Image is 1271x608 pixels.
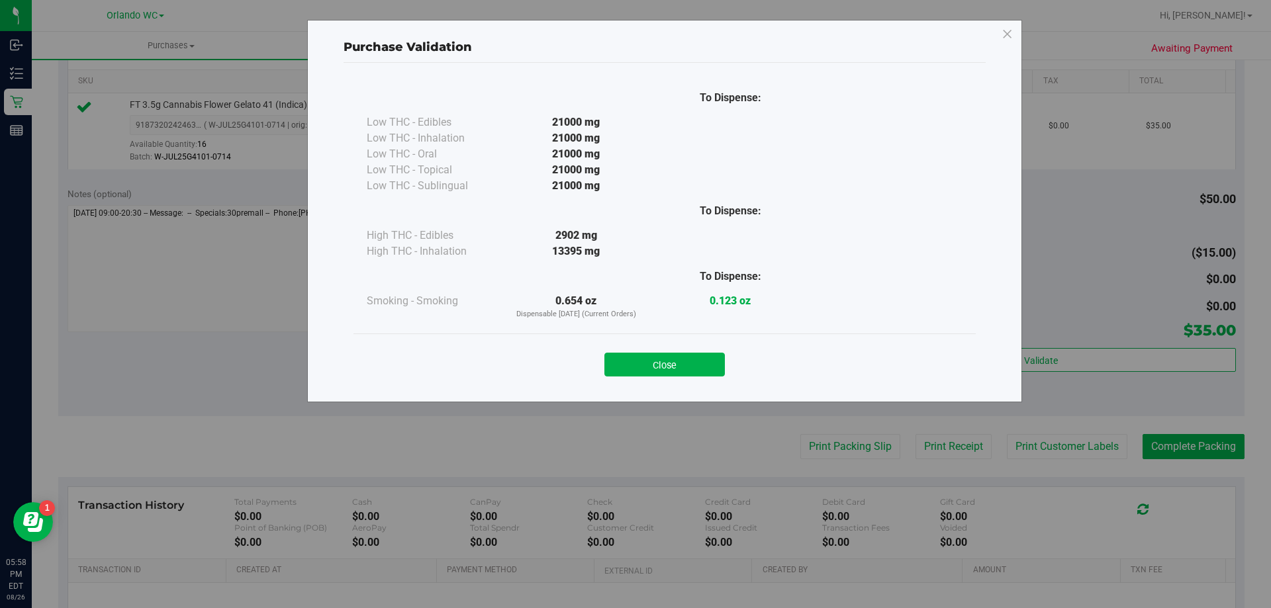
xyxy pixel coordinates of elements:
div: High THC - Inhalation [367,243,499,259]
div: Low THC - Sublingual [367,178,499,194]
div: 21000 mg [499,130,653,146]
strong: 0.123 oz [710,294,751,307]
div: Low THC - Edibles [367,114,499,130]
button: Close [604,353,725,376]
div: 21000 mg [499,146,653,162]
div: High THC - Edibles [367,228,499,243]
div: To Dispense: [653,90,808,106]
div: 2902 mg [499,228,653,243]
p: Dispensable [DATE] (Current Orders) [499,309,653,320]
div: Low THC - Topical [367,162,499,178]
div: 21000 mg [499,178,653,194]
div: 13395 mg [499,243,653,259]
iframe: Resource center [13,502,53,542]
div: To Dispense: [653,269,808,284]
div: 21000 mg [499,114,653,130]
div: Low THC - Inhalation [367,130,499,146]
div: Low THC - Oral [367,146,499,162]
div: 21000 mg [499,162,653,178]
div: Smoking - Smoking [367,293,499,309]
span: Purchase Validation [344,40,472,54]
div: To Dispense: [653,203,808,219]
div: 0.654 oz [499,293,653,320]
iframe: Resource center unread badge [39,500,55,516]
